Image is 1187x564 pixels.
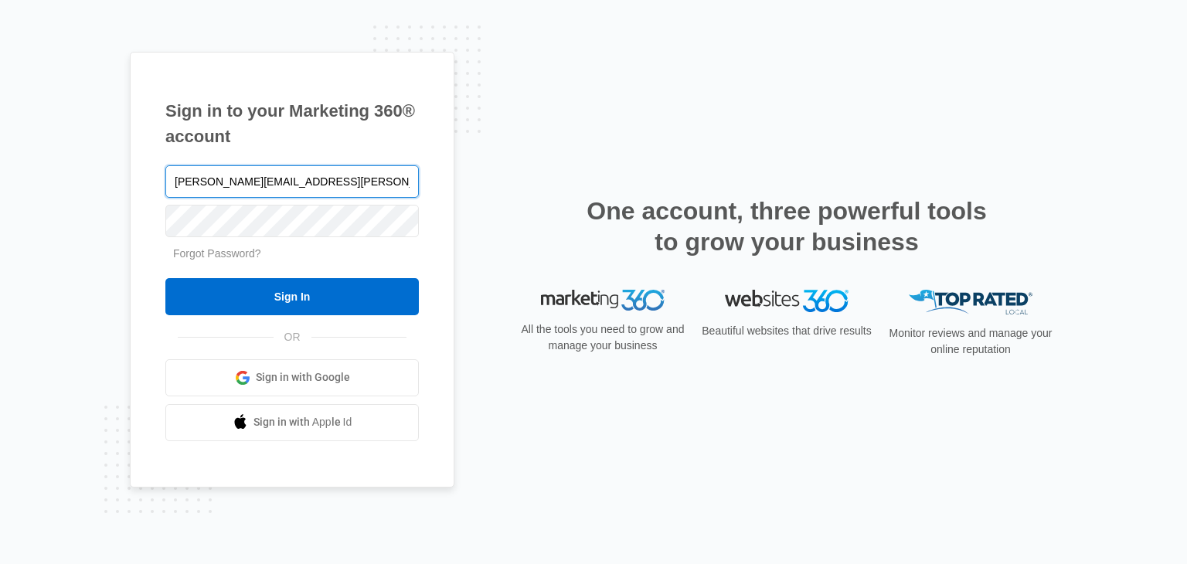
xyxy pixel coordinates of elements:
[909,290,1032,315] img: Top Rated Local
[884,325,1057,358] p: Monitor reviews and manage your online reputation
[274,329,311,345] span: OR
[700,323,873,339] p: Beautiful websites that drive results
[165,278,419,315] input: Sign In
[165,404,419,441] a: Sign in with Apple Id
[165,98,419,149] h1: Sign in to your Marketing 360® account
[173,247,261,260] a: Forgot Password?
[582,195,991,257] h2: One account, three powerful tools to grow your business
[541,290,665,311] img: Marketing 360
[165,359,419,396] a: Sign in with Google
[516,321,689,354] p: All the tools you need to grow and manage your business
[165,165,419,198] input: Email
[725,290,849,312] img: Websites 360
[256,369,350,386] span: Sign in with Google
[253,414,352,430] span: Sign in with Apple Id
